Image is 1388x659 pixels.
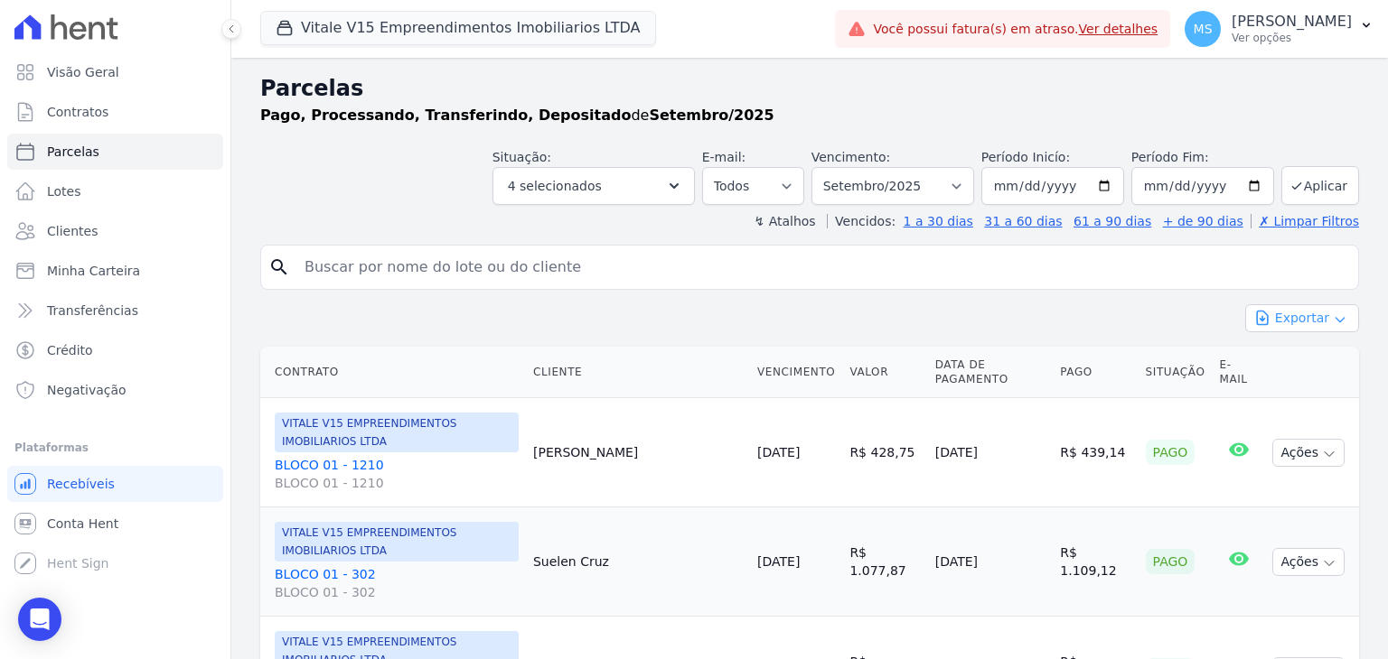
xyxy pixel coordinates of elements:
a: BLOCO 01 - 1210BLOCO 01 - 1210 [275,456,519,492]
span: Parcelas [47,143,99,161]
span: BLOCO 01 - 1210 [275,474,519,492]
a: Contratos [7,94,223,130]
a: Visão Geral [7,54,223,90]
span: Negativação [47,381,127,399]
label: Situação: [492,150,551,164]
span: Contratos [47,103,108,121]
span: Visão Geral [47,63,119,81]
td: R$ 439,14 [1053,398,1138,507]
span: Clientes [47,222,98,240]
a: Ver detalhes [1079,22,1158,36]
span: Você possui fatura(s) em atraso. [873,20,1158,39]
div: Pago [1146,440,1196,465]
a: Conta Hent [7,506,223,542]
label: Vencimento: [811,150,890,164]
th: Vencimento [750,347,842,398]
span: 4 selecionados [508,175,602,197]
td: [DATE] [928,507,1054,617]
a: BLOCO 01 - 302BLOCO 01 - 302 [275,565,519,601]
button: Exportar [1245,304,1359,332]
span: Transferências [47,302,138,320]
a: 61 a 90 dias [1074,214,1151,228]
label: Período Inicío: [981,150,1070,164]
button: Aplicar [1281,166,1359,205]
a: Minha Carteira [7,253,223,289]
button: Vitale V15 Empreendimentos Imobiliarios LTDA [260,11,656,45]
div: Open Intercom Messenger [18,598,61,641]
th: Contrato [260,347,526,398]
a: Lotes [7,173,223,209]
th: E-mail [1212,347,1265,398]
p: de [260,105,774,126]
td: R$ 1.077,87 [842,507,927,617]
p: [PERSON_NAME] [1232,13,1352,31]
label: Período Fim: [1131,148,1274,167]
td: Suelen Cruz [526,507,750,617]
span: Recebíveis [47,475,115,493]
strong: Setembro/2025 [649,107,774,124]
span: VITALE V15 EMPREENDIMENTOS IMOBILIARIOS LTDA [275,522,519,562]
th: Situação [1139,347,1213,398]
label: ↯ Atalhos [754,214,815,228]
a: [DATE] [757,445,800,459]
th: Cliente [526,347,750,398]
i: search [268,256,290,278]
a: Transferências [7,292,223,329]
a: Parcelas [7,134,223,170]
button: Ações [1272,548,1345,576]
td: R$ 428,75 [842,398,927,507]
label: E-mail: [702,150,746,164]
th: Valor [842,347,927,398]
span: VITALE V15 EMPREENDIMENTOS IMOBILIARIOS LTDA [275,413,519,452]
span: MS [1194,23,1213,35]
span: Minha Carteira [47,262,140,280]
a: Negativação [7,372,223,408]
button: MS [PERSON_NAME] Ver opções [1170,4,1388,54]
p: Ver opções [1232,31,1352,45]
h2: Parcelas [260,72,1359,105]
input: Buscar por nome do lote ou do cliente [294,249,1351,285]
a: Crédito [7,332,223,368]
a: 1 a 30 dias [904,214,973,228]
div: Pago [1146,549,1196,574]
td: [DATE] [928,398,1054,507]
button: Ações [1272,439,1345,467]
td: R$ 1.109,12 [1053,507,1138,617]
span: Conta Hent [47,515,118,533]
a: Clientes [7,213,223,249]
strong: Pago, Processando, Transferindo, Depositado [260,107,631,124]
a: Recebíveis [7,466,223,502]
th: Pago [1053,347,1138,398]
span: Crédito [47,341,93,359]
span: BLOCO 01 - 302 [275,583,519,601]
a: 31 a 60 dias [984,214,1062,228]
label: Vencidos: [827,214,896,228]
span: Lotes [47,182,81,200]
a: + de 90 dias [1163,214,1243,228]
th: Data de Pagamento [928,347,1054,398]
a: ✗ Limpar Filtros [1251,214,1359,228]
button: 4 selecionados [492,167,695,205]
div: Plataformas [14,437,216,459]
a: [DATE] [757,554,800,569]
td: [PERSON_NAME] [526,398,750,507]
